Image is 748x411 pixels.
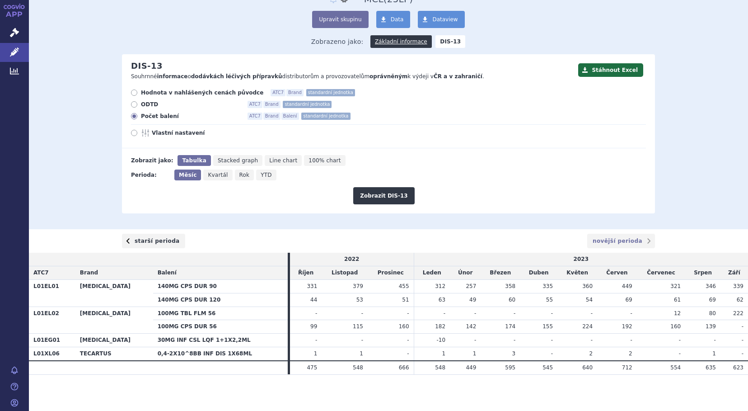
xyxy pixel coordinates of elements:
span: ATC7 [271,89,285,96]
td: Únor [450,266,481,280]
th: [MEDICAL_DATA] [75,279,153,307]
span: - [742,350,743,357]
span: standardní jednotka [306,89,355,96]
td: Září [720,266,748,280]
span: standardní jednotka [283,101,332,108]
span: 160 [399,323,409,330]
span: ATC7 [33,269,49,276]
span: Dataview [432,16,458,23]
h2: DIS-13 [131,61,163,71]
span: - [407,310,409,317]
span: 335 [542,283,553,289]
a: starší perioda [122,234,185,248]
th: L01XL06 [29,347,75,360]
th: 140MG CPS DUR 120 [153,293,288,307]
strong: ČR a v zahraničí [434,73,482,80]
span: Balení [158,269,177,276]
span: 640 [582,364,593,371]
th: L01EL01 [29,279,75,307]
span: 321 [670,283,681,289]
p: Souhrnné o distributorům a provozovatelům k výdeji v . [131,73,574,80]
span: - [361,337,363,343]
span: 55 [546,297,553,303]
a: novější perioda [587,234,655,248]
span: - [551,337,553,343]
span: 360 [582,283,593,289]
strong: dodávkách léčivých přípravků [191,73,282,80]
span: 61 [674,297,681,303]
span: Data [391,16,404,23]
button: Stáhnout Excel [578,63,643,77]
span: 99 [310,323,317,330]
span: 595 [505,364,515,371]
span: - [315,337,317,343]
td: 2023 [414,253,748,266]
span: 339 [733,283,743,289]
span: 475 [307,364,317,371]
span: - [474,310,476,317]
span: 379 [353,283,363,289]
td: Říjen [290,266,322,280]
span: 548 [435,364,445,371]
th: 140MG CPS DUR 90 [153,279,288,293]
span: - [742,337,743,343]
span: Balení [281,113,299,120]
span: - [551,350,553,357]
th: [MEDICAL_DATA] [75,307,153,334]
button: Upravit skupinu [312,11,368,28]
span: Tabulka [182,157,206,164]
span: 60 [509,297,515,303]
span: 358 [505,283,515,289]
span: - [474,337,476,343]
span: - [407,350,409,357]
span: Kvartál [208,172,228,178]
span: 12 [674,310,681,317]
span: 62 [737,297,743,303]
span: 1 [712,350,716,357]
span: Hodnota v nahlášených cenách původce [141,89,263,96]
span: Brand [286,89,304,96]
span: 142 [466,323,476,330]
span: YTD [261,172,272,178]
span: Měsíc [179,172,196,178]
span: 182 [435,323,445,330]
span: Vlastní nastavení [152,129,251,137]
span: - [630,337,632,343]
span: 623 [733,364,743,371]
span: Brand [263,113,280,120]
span: 224 [582,323,593,330]
span: - [315,310,317,317]
span: ODTD [141,101,240,108]
a: Dataview [418,11,464,28]
span: 312 [435,283,445,289]
span: 69 [709,297,716,303]
span: 548 [353,364,363,371]
span: standardní jednotka [301,113,350,120]
span: 63 [439,297,445,303]
span: 54 [586,297,593,303]
td: Červen [597,266,637,280]
span: 100% chart [309,157,341,164]
span: 192 [622,323,632,330]
a: Základní informace [370,35,432,48]
a: Data [376,11,411,28]
span: 449 [622,283,632,289]
span: 455 [399,283,409,289]
span: 1 [360,350,363,357]
th: L01EG01 [29,334,75,347]
span: Line chart [269,157,297,164]
span: - [714,337,716,343]
strong: oprávněným [369,73,407,80]
span: 174 [505,323,515,330]
span: Brand [263,101,280,108]
td: Srpen [685,266,720,280]
span: 545 [542,364,553,371]
th: 100MG CPS DUR 56 [153,320,288,334]
span: Stacked graph [218,157,258,164]
div: Zobrazit jako: [131,155,173,166]
span: 1 [314,350,318,357]
span: - [514,310,515,317]
span: 666 [399,364,409,371]
span: - [591,337,593,343]
span: 449 [466,364,476,371]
